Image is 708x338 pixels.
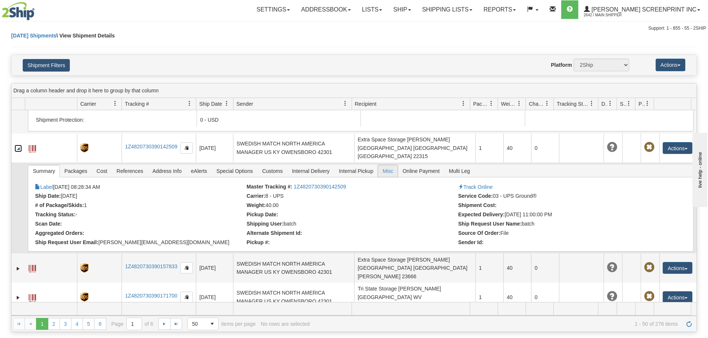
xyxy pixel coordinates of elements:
[196,134,233,163] td: [DATE]
[233,283,354,312] td: SWEDISH MATCH NORTH AMERICA MANAGER US KY OWENSBORO 42301
[656,59,685,71] button: Actions
[458,221,668,228] li: batch
[585,97,598,110] a: Tracking Status filter column settings
[56,33,115,39] span: \ View Shipment Details
[127,318,142,330] input: Page 1
[354,283,475,312] td: Tri State Storage [PERSON_NAME] [GEOGRAPHIC_DATA] WV [GEOGRAPHIC_DATA] 25705
[35,193,61,199] strong: Ship Date:
[187,318,256,330] span: items per page
[35,202,84,208] strong: # of Package/Skids:
[2,2,35,20] img: logo2642.jpg
[356,0,388,19] a: Lists
[187,165,212,177] span: eAlerts
[180,292,193,303] button: Copy to clipboard
[170,318,182,330] a: Go to the last page
[192,320,202,328] span: 50
[94,318,106,330] a: 6
[531,134,559,163] td: 0
[35,202,245,210] li: 1
[247,221,456,228] li: batch (29002)
[458,221,522,227] strong: Ship Request User Name:
[315,321,678,327] span: 1 - 50 of 276 items
[23,59,70,72] button: Shipment Filters
[355,100,376,108] span: Recipient
[35,239,98,245] strong: Ship Request User Email:
[111,318,153,330] span: Page of 6
[473,100,489,108] span: Packages
[247,239,270,245] strong: Pickup #:
[35,239,245,247] li: [PERSON_NAME][EMAIL_ADDRESS][DOMAIN_NAME]
[158,318,170,330] a: Go to the next page
[35,184,245,191] li: [DATE] 08:28:34 AM
[247,230,302,236] strong: Alternate Shipment Id:
[80,292,88,302] img: 8 - UPS
[206,318,218,330] span: select
[33,113,197,127] td: Shipment Protection:
[529,100,544,108] span: Charge
[35,211,245,219] li: -
[417,0,478,19] a: Shipping lists
[541,97,553,110] a: Charge filter column settings
[247,202,456,210] li: 40.00
[148,165,186,177] span: Address Info
[247,202,266,208] strong: Weight:
[80,143,88,152] img: 8 - UPS
[378,165,398,177] span: Misc
[458,193,493,199] strong: Service Code:
[233,134,354,163] td: SWEDISH MATCH NORTH AMERICA MANAGER US KY OWENSBORO 42301
[339,97,352,110] a: Sender filter column settings
[14,145,22,152] a: Collapse
[199,100,222,108] span: Ship Date
[29,291,36,303] a: Label
[183,97,196,110] a: Tracking # filter column settings
[444,165,475,177] span: Multi Leg
[288,165,334,177] span: Internal Delivery
[48,318,60,330] a: 2
[334,165,378,177] span: Internal Pickup
[503,283,531,312] td: 40
[607,142,617,152] span: Unknown
[6,6,69,12] div: live help - online
[2,25,706,32] div: Support: 1 - 855 - 55 - 2SHIP
[557,100,589,108] span: Tracking Status
[691,131,707,207] iframe: chat widget
[398,165,444,177] span: Online Payment
[663,262,692,274] button: Actions
[247,193,456,200] li: 8 - UPS
[125,263,177,269] a: 1Z4820730390157833
[458,211,668,219] li: [DATE] 11:00:00 PM
[197,113,361,127] td: 0 - USD
[639,100,645,108] span: Pickup Status
[233,253,354,282] td: SWEDISH MATCH NORTH AMERICA MANAGER US KY OWENSBORO 42301
[258,165,287,177] span: Customs
[531,283,559,312] td: 0
[354,134,475,163] td: Extra Space Storage [PERSON_NAME] [GEOGRAPHIC_DATA] [GEOGRAPHIC_DATA] [GEOGRAPHIC_DATA] 22315
[604,97,617,110] a: Delivery Status filter column settings
[247,221,284,227] strong: Shipping User:
[251,0,295,19] a: Settings
[236,100,253,108] span: Sender
[35,211,75,217] strong: Tracking Status:
[12,83,696,98] div: grid grouping header
[125,100,149,108] span: Tracking #
[294,184,346,190] a: 1Z4820730390142509
[663,142,692,154] button: Actions
[80,263,88,273] img: 8 - UPS
[458,211,505,217] strong: Expected Delivery:
[458,230,501,236] strong: Source Of Order:
[354,253,475,282] td: Extra Space Storage [PERSON_NAME] [GEOGRAPHIC_DATA] [GEOGRAPHIC_DATA] [PERSON_NAME] 23666
[513,97,526,110] a: Weight filter column settings
[475,134,503,163] td: 1
[29,142,36,154] a: Label
[478,0,521,19] a: Reports
[11,33,56,39] a: [DATE] Shipments
[261,321,310,327] div: No rows are selected
[92,165,112,177] span: Cost
[458,193,668,200] li: 03 - UPS Ground®
[220,97,233,110] a: Ship Date filter column settings
[125,293,177,299] a: 1Z4820730390171700
[620,100,626,108] span: Shipment Issues
[457,97,470,110] a: Recipient filter column settings
[83,318,94,330] a: 5
[458,202,497,208] strong: Shipment Cost:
